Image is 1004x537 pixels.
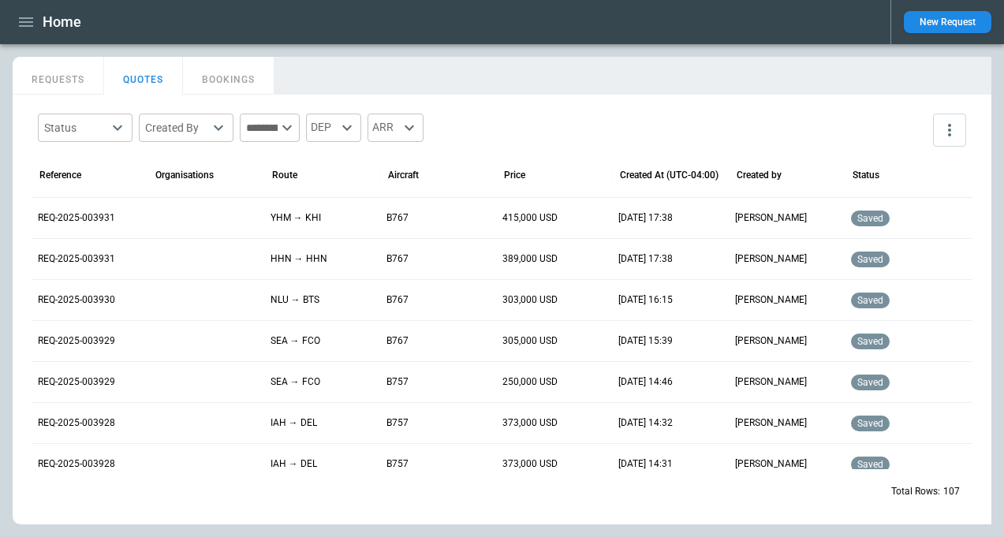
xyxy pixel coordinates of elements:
p: [PERSON_NAME] [735,252,807,266]
div: Status [853,170,879,181]
p: 389,000 USD [502,252,558,266]
div: Reference [39,170,81,181]
span: saved [854,336,886,347]
p: IAH → DEL [271,457,317,471]
span: saved [854,254,886,265]
p: SEA → FCO [271,334,320,348]
p: REQ-2025-003929 [38,375,115,389]
p: B757 [386,375,409,389]
p: 24/09/2025 16:15 [618,293,673,307]
p: HHN → HHN [271,252,327,266]
p: [PERSON_NAME] [735,375,807,389]
div: DEP [306,114,361,142]
p: REQ-2025-003931 [38,211,115,225]
p: B767 [386,252,409,266]
p: REQ-2025-003930 [38,293,115,307]
button: QUOTES [104,57,183,95]
p: REQ-2025-003928 [38,416,115,430]
button: REQUESTS [13,57,104,95]
div: Organisations [155,170,214,181]
p: 24/09/2025 17:38 [618,252,673,266]
p: 24/09/2025 14:46 [618,375,673,389]
p: NLU → BTS [271,293,319,307]
div: Created By [145,120,208,136]
p: YHM → KHI [271,211,321,225]
div: Created by [737,170,782,181]
p: 24/09/2025 17:38 [618,211,673,225]
div: Created At (UTC-04:00) [620,170,718,181]
div: Status [44,120,107,136]
p: REQ-2025-003929 [38,334,115,348]
button: more [933,114,966,147]
p: 107 [943,485,960,498]
p: IAH → DEL [271,416,317,430]
button: New Request [904,11,991,33]
p: REQ-2025-003928 [38,457,115,471]
p: 303,000 USD [502,293,558,307]
div: Price [504,170,525,181]
p: 24/09/2025 14:32 [618,416,673,430]
p: 24/09/2025 15:39 [618,334,673,348]
p: [PERSON_NAME] [735,457,807,471]
div: ARR [368,114,424,142]
p: B757 [386,416,409,430]
p: 24/09/2025 14:31 [618,457,673,471]
p: [PERSON_NAME] [735,416,807,430]
span: saved [854,459,886,470]
p: B767 [386,334,409,348]
p: [PERSON_NAME] [735,293,807,307]
p: Total Rows: [891,485,940,498]
p: 305,000 USD [502,334,558,348]
p: B757 [386,457,409,471]
div: Aircraft [388,170,419,181]
p: 373,000 USD [502,457,558,471]
p: SEA → FCO [271,375,320,389]
button: BOOKINGS [183,57,274,95]
span: saved [854,377,886,388]
span: saved [854,418,886,429]
h1: Home [43,13,81,32]
p: B767 [386,211,409,225]
div: Route [272,170,297,181]
p: 373,000 USD [502,416,558,430]
p: [PERSON_NAME] [735,211,807,225]
span: saved [854,295,886,306]
p: 415,000 USD [502,211,558,225]
p: REQ-2025-003931 [38,252,115,266]
span: saved [854,213,886,224]
p: B767 [386,293,409,307]
p: [PERSON_NAME] [735,334,807,348]
p: 250,000 USD [502,375,558,389]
